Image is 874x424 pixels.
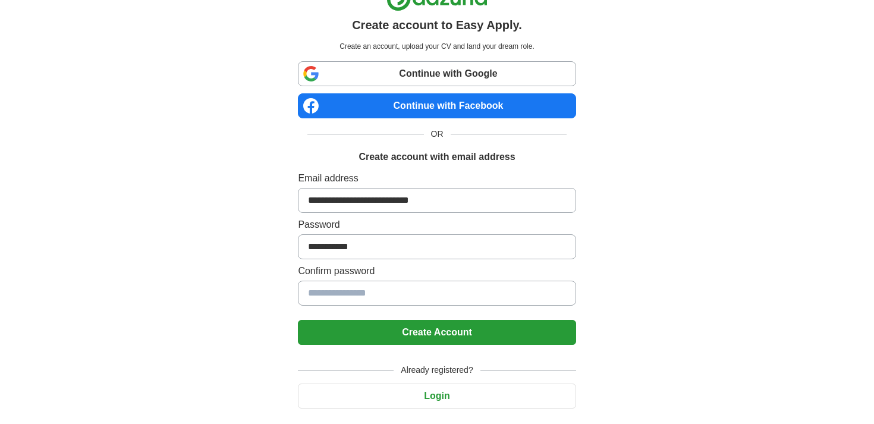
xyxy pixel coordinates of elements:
[352,16,522,34] h1: Create account to Easy Apply.
[298,171,576,186] label: Email address
[298,93,576,118] a: Continue with Facebook
[424,128,451,140] span: OR
[359,150,515,164] h1: Create account with email address
[298,320,576,345] button: Create Account
[298,218,576,232] label: Password
[298,61,576,86] a: Continue with Google
[394,364,480,376] span: Already registered?
[300,41,573,52] p: Create an account, upload your CV and land your dream role.
[298,391,576,401] a: Login
[298,264,576,278] label: Confirm password
[298,384,576,409] button: Login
